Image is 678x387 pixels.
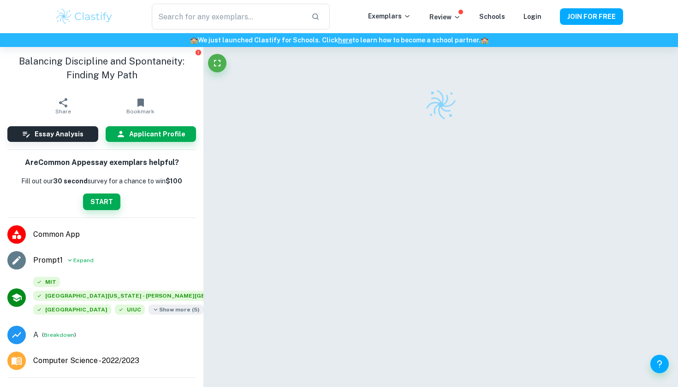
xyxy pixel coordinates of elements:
[195,49,202,56] button: Report issue
[129,129,185,139] h6: Applicant Profile
[33,277,60,291] div: Accepted: Massachusetts Institute of Technology
[33,291,261,305] div: Accepted: University of Michigan - Ann Arbor
[33,255,63,266] span: Prompt 1
[25,157,179,169] h6: Are Common App essay exemplars helpful?
[115,305,145,315] span: UIUC
[33,255,63,266] a: Prompt1
[166,177,182,185] strong: $100
[126,108,155,115] span: Bookmark
[7,54,196,82] h1: Balancing Discipline and Spontaneity: Finding My Path
[33,355,139,366] span: Computer Science - 2022/2023
[33,229,196,240] span: Common App
[55,108,71,115] span: Share
[560,8,623,25] button: JOIN FOR FREE
[190,36,198,44] span: 🏫
[21,176,182,186] p: Fill out our survey for a chance to win
[368,11,411,21] p: Exemplars
[33,355,147,366] a: Major and Application Year
[2,35,676,45] h6: We just launched Clastify for Schools. Click to learn how to become a school partner.
[33,305,111,318] div: Accepted: Northwestern University
[35,129,83,139] h6: Essay Analysis
[66,255,94,266] button: Expand
[424,88,457,121] img: Clastify logo
[73,256,94,264] span: Expand
[53,177,88,185] b: 30 second
[102,93,179,119] button: Bookmark
[55,7,113,26] img: Clastify logo
[42,330,76,339] span: ( )
[33,291,261,301] span: [GEOGRAPHIC_DATA][US_STATE] - [PERSON_NAME][GEOGRAPHIC_DATA]
[115,305,145,318] div: Accepted: University of Illinois at Urbana-Champaign
[44,331,74,339] button: Breakdown
[149,305,203,315] span: Show more ( 5 )
[479,13,505,20] a: Schools
[7,126,98,142] button: Essay Analysis
[152,4,304,29] input: Search for any exemplars...
[33,305,111,315] span: [GEOGRAPHIC_DATA]
[650,355,669,373] button: Help and Feedback
[24,93,102,119] button: Share
[429,12,461,22] p: Review
[33,329,38,340] p: Grade
[481,36,488,44] span: 🏫
[106,126,196,142] button: Applicant Profile
[83,193,120,210] button: START
[208,54,226,72] button: Fullscreen
[338,36,352,44] a: here
[33,277,60,287] span: MIT
[523,13,541,20] a: Login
